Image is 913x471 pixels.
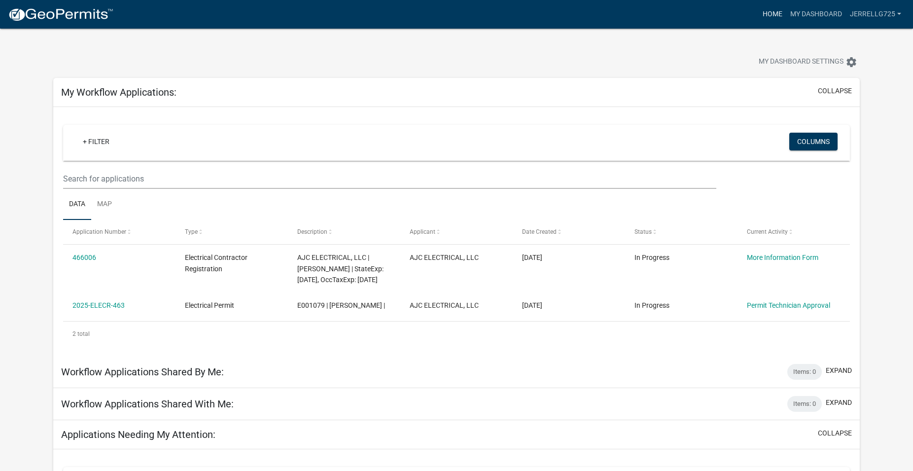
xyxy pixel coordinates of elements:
span: 08/19/2025 [522,254,542,261]
div: Items: 0 [787,364,822,380]
span: Application Number [72,228,126,235]
span: 08/19/2025 [522,301,542,309]
button: Columns [789,133,838,150]
a: 2025-ELECR-463 [72,301,125,309]
span: In Progress [634,254,669,261]
span: Date Created [522,228,557,235]
button: collapse [818,428,852,438]
a: More Information Form [747,254,818,261]
span: Electrical Contractor Registration [185,254,247,273]
span: AJC ELECTRICAL, LLC | JERRELL GROOVER | StateExp: 06/30/2026, OccTaxExp: 04/08/2026 [297,254,384,284]
button: expand [826,398,852,408]
datatable-header-cell: Type [176,220,288,244]
button: expand [826,365,852,376]
span: Current Activity [747,228,788,235]
input: Search for applications [63,169,717,189]
datatable-header-cell: Date Created [513,220,625,244]
a: Data [63,189,91,220]
datatable-header-cell: Applicant [400,220,513,244]
div: 2 total [63,322,850,346]
span: In Progress [634,301,669,309]
a: Home [759,5,786,24]
h5: Workflow Applications Shared With Me: [61,398,234,410]
a: Map [91,189,118,220]
div: Items: 0 [787,396,822,412]
datatable-header-cell: Status [625,220,737,244]
button: My Dashboard Settingssettings [751,52,865,72]
h5: My Workflow Applications: [61,86,176,98]
h5: Applications Needing My Attention: [61,429,215,440]
button: collapse [818,86,852,96]
span: AJC ELECTRICAL, LLC [410,301,479,309]
datatable-header-cell: Description [288,220,400,244]
a: + Filter [75,133,117,150]
a: jerrellg725 [846,5,905,24]
datatable-header-cell: Current Activity [737,220,850,244]
a: My Dashboard [786,5,846,24]
datatable-header-cell: Application Number [63,220,176,244]
span: Applicant [410,228,435,235]
a: 466006 [72,254,96,261]
span: Type [185,228,198,235]
span: Description [297,228,327,235]
span: Status [634,228,652,235]
a: Permit Technician Approval [747,301,830,309]
span: My Dashboard Settings [759,56,843,68]
span: Electrical Permit [185,301,234,309]
span: E001079 | GILLILAND OLIVER E III | [297,301,385,309]
div: collapse [53,107,860,356]
h5: Workflow Applications Shared By Me: [61,366,224,378]
i: settings [845,56,857,68]
span: AJC ELECTRICAL, LLC [410,254,479,261]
